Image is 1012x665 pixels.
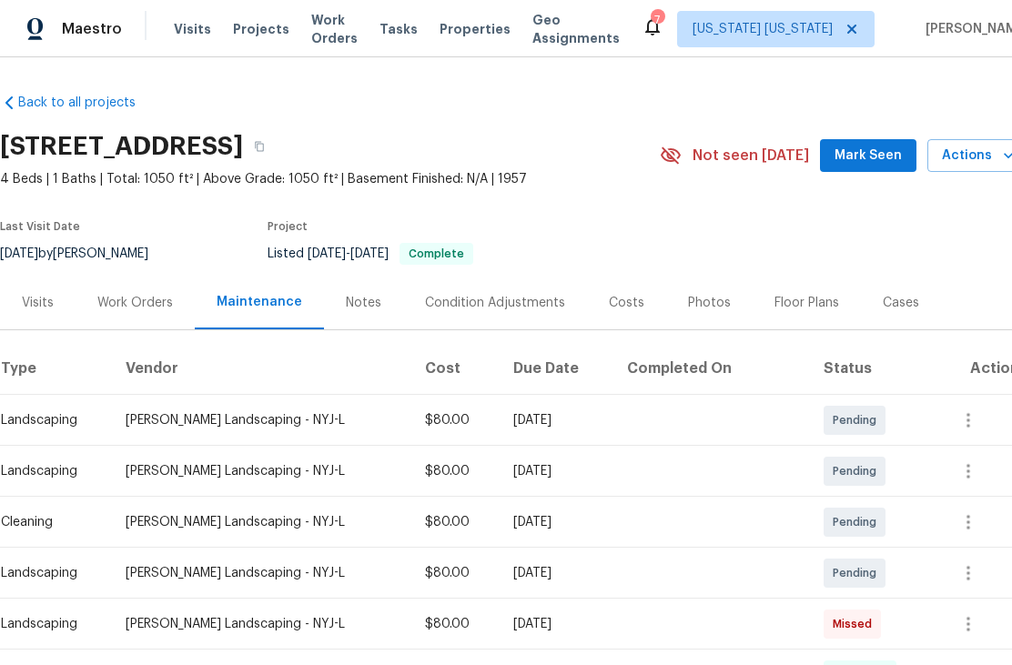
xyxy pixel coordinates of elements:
[1,513,96,531] div: Cleaning
[693,20,833,38] span: [US_STATE] [US_STATE]
[1,615,96,633] div: Landscaping
[513,564,598,582] div: [DATE]
[346,294,381,312] div: Notes
[410,344,500,395] th: Cost
[126,462,396,480] div: [PERSON_NAME] Landscaping - NYJ-L
[425,564,485,582] div: $80.00
[425,411,485,429] div: $80.00
[833,411,884,429] span: Pending
[350,247,389,260] span: [DATE]
[1,411,96,429] div: Landscaping
[425,615,485,633] div: $80.00
[126,513,396,531] div: [PERSON_NAME] Landscaping - NYJ-L
[243,130,276,163] button: Copy Address
[513,615,598,633] div: [DATE]
[513,411,598,429] div: [DATE]
[532,11,620,47] span: Geo Assignments
[693,146,809,165] span: Not seen [DATE]
[833,564,884,582] span: Pending
[774,294,839,312] div: Floor Plans
[217,293,302,311] div: Maintenance
[308,247,346,260] span: [DATE]
[425,513,485,531] div: $80.00
[401,248,471,259] span: Complete
[308,247,389,260] span: -
[835,145,902,167] span: Mark Seen
[97,294,173,312] div: Work Orders
[62,20,122,38] span: Maestro
[126,564,396,582] div: [PERSON_NAME] Landscaping - NYJ-L
[609,294,644,312] div: Costs
[379,23,418,35] span: Tasks
[833,462,884,480] span: Pending
[833,513,884,531] span: Pending
[268,247,473,260] span: Listed
[22,294,54,312] div: Visits
[513,462,598,480] div: [DATE]
[513,513,598,531] div: [DATE]
[111,344,410,395] th: Vendor
[126,615,396,633] div: [PERSON_NAME] Landscaping - NYJ-L
[268,221,308,232] span: Project
[1,564,96,582] div: Landscaping
[174,20,211,38] span: Visits
[833,615,879,633] span: Missed
[651,11,663,29] div: 7
[809,344,932,395] th: Status
[883,294,919,312] div: Cases
[820,139,916,173] button: Mark Seen
[1,462,96,480] div: Landscaping
[499,344,612,395] th: Due Date
[425,294,565,312] div: Condition Adjustments
[233,20,289,38] span: Projects
[612,344,809,395] th: Completed On
[311,11,358,47] span: Work Orders
[126,411,396,429] div: [PERSON_NAME] Landscaping - NYJ-L
[440,20,511,38] span: Properties
[688,294,731,312] div: Photos
[425,462,485,480] div: $80.00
